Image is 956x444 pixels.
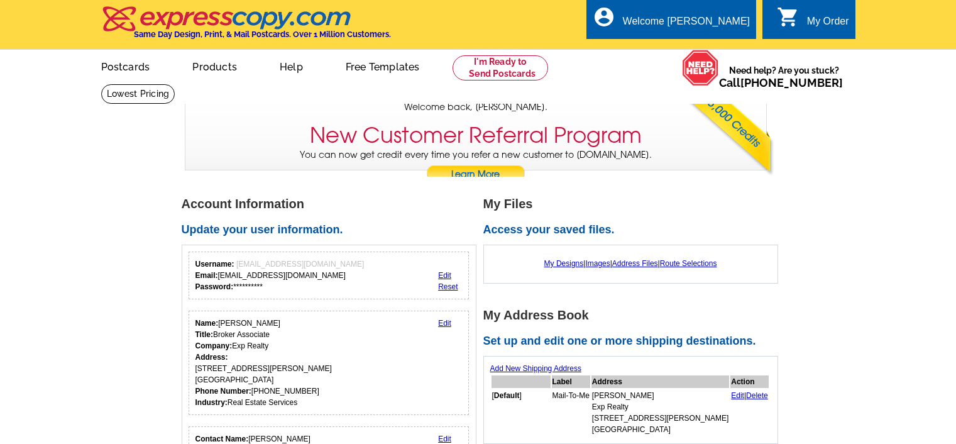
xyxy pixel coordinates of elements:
[593,6,615,28] i: account_circle
[81,51,170,80] a: Postcards
[483,335,785,348] h2: Set up and edit one or more shipping destinations.
[552,389,590,436] td: Mail-To-Me
[740,76,843,89] a: [PHONE_NUMBER]
[777,6,799,28] i: shopping_cart
[189,252,470,299] div: Your login information.
[746,391,768,400] a: Delete
[195,319,219,328] strong: Name:
[195,435,249,443] strong: Contact Name:
[195,387,251,396] strong: Phone Number:
[552,375,590,388] th: Label
[404,101,547,114] span: Welcome back, [PERSON_NAME].
[492,389,551,436] td: [ ]
[195,330,213,339] strong: Title:
[195,318,332,408] div: [PERSON_NAME] Broker Associate Exp Realty [STREET_ADDRESS][PERSON_NAME] [GEOGRAPHIC_DATA] [PHONE_...
[182,223,483,237] h2: Update your user information.
[134,30,391,39] h4: Same Day Design, Print, & Mail Postcards. Over 1 Million Customers.
[719,76,843,89] span: Call
[438,319,451,328] a: Edit
[591,375,729,388] th: Address
[730,389,769,436] td: |
[195,260,234,269] strong: Username:
[777,14,849,30] a: shopping_cart My Order
[310,123,642,148] h3: New Customer Referral Program
[807,16,849,33] div: My Order
[438,282,458,291] a: Reset
[172,51,257,80] a: Products
[719,64,849,89] span: Need help? Are you stuck?
[101,15,391,39] a: Same Day Design, Print, & Mail Postcards. Over 1 Million Customers.
[490,252,771,275] div: | | |
[483,309,785,322] h1: My Address Book
[195,398,228,407] strong: Industry:
[730,375,769,388] th: Action
[544,259,584,268] a: My Designs
[182,197,483,211] h1: Account Information
[195,282,234,291] strong: Password:
[438,271,451,280] a: Edit
[682,50,719,86] img: help
[585,259,610,268] a: Images
[494,391,520,400] b: Default
[612,259,658,268] a: Address Files
[591,389,729,436] td: [PERSON_NAME] Exp Realty [STREET_ADDRESS][PERSON_NAME] [GEOGRAPHIC_DATA]
[490,364,581,373] a: Add New Shipping Address
[326,51,440,80] a: Free Templates
[483,223,785,237] h2: Access your saved files.
[438,435,451,443] a: Edit
[195,341,233,350] strong: Company:
[195,271,218,280] strong: Email:
[189,311,470,415] div: Your personal details.
[195,353,228,362] strong: Address:
[426,165,525,184] a: Learn More
[623,16,750,33] div: Welcome [PERSON_NAME]
[185,148,766,184] p: You can now get credit every time you refer a new customer to [DOMAIN_NAME].
[660,259,717,268] a: Route Selections
[260,51,323,80] a: Help
[483,197,785,211] h1: My Files
[236,260,364,269] span: [EMAIL_ADDRESS][DOMAIN_NAME]
[731,391,744,400] a: Edit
